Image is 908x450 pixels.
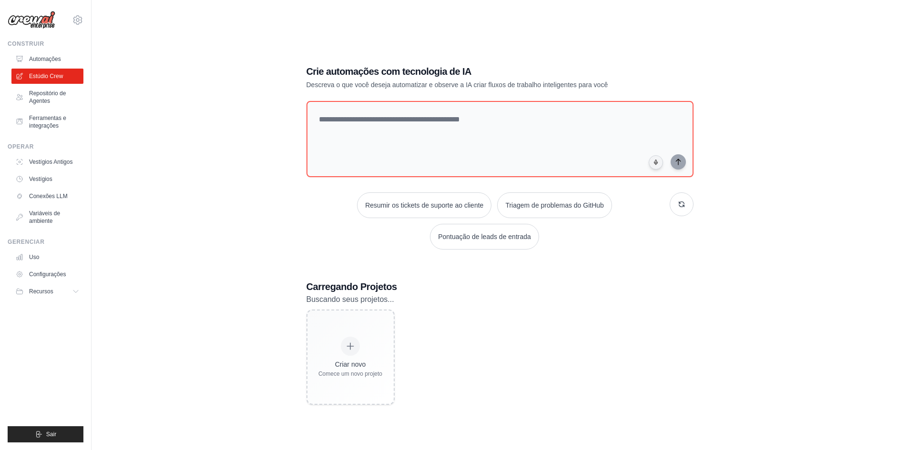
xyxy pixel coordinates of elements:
[306,81,608,89] font: Descreva o que você deseja automatizar e observe a IA criar fluxos de trabalho inteligentes para ...
[8,239,44,245] font: Gerenciar
[29,210,60,224] font: Variáveis ​​de ambiente
[11,154,83,170] a: Vestígios Antigos
[649,155,663,170] button: Clique para falar sobre sua ideia de automação
[365,201,483,209] font: Resumir os tickets de suporte ao cliente
[306,66,471,77] font: Crie automações com tecnologia de IA
[497,192,612,218] button: Triagem de problemas do GitHub
[29,159,72,165] font: Vestígios Antigos
[29,193,68,200] font: Conexões LLM
[11,171,83,187] a: Vestígios
[29,176,52,182] font: Vestígios
[29,254,39,260] font: Uso
[29,90,66,104] font: Repositório de Agentes
[11,284,83,299] button: Recursos
[318,370,382,377] font: Comece um novo projeto
[430,224,539,250] button: Pontuação de leads de entrada
[46,431,56,438] font: Sair
[306,281,397,292] font: Carregando Projetos
[438,233,531,240] font: Pontuação de leads de entrada
[29,115,66,129] font: Ferramentas e integrações
[11,189,83,204] a: Conexões LLM
[11,51,83,67] a: Automações
[29,73,63,80] font: Estúdio Crew
[11,86,83,109] a: Repositório de Agentes
[11,110,83,133] a: Ferramentas e integrações
[357,192,491,218] button: Resumir os tickets de suporte ao cliente
[8,11,55,29] img: Logotipo
[670,192,694,216] button: Receba novas sugestões
[11,250,83,265] a: Uso
[335,360,366,368] font: Criar novo
[306,295,394,303] font: Buscando seus projetos...
[29,56,61,62] font: Automações
[29,271,66,278] font: Configurações
[8,40,44,47] font: Construir
[505,201,603,209] font: Triagem de problemas do GitHub
[29,288,53,295] font: Recursos
[8,426,83,442] button: Sair
[11,69,83,84] a: Estúdio Crew
[8,143,34,150] font: Operar
[11,267,83,282] a: Configurações
[11,206,83,229] a: Variáveis ​​de ambiente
